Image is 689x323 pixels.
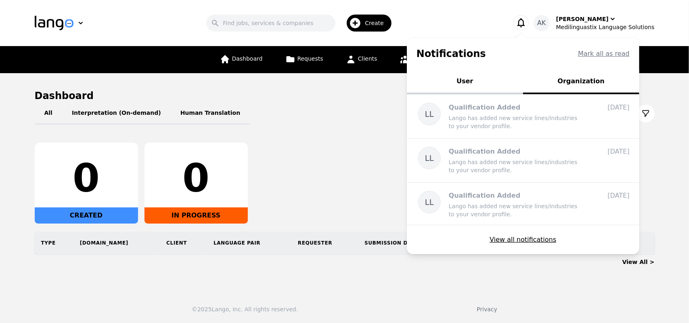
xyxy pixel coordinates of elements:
[490,235,556,245] button: View all notifications
[358,55,377,62] span: Clients
[407,70,523,94] button: User
[35,102,62,125] button: All
[35,16,73,30] img: Logo
[35,89,655,102] h1: Dashboard
[151,159,241,198] div: 0
[449,147,578,156] p: Qualification Added
[407,70,639,94] div: Tabs
[622,259,655,265] a: View All >
[291,232,358,254] th: Requester
[297,55,323,62] span: Requests
[449,202,578,218] p: Lango has added new service lines/industries to your vendor profile.
[206,15,335,32] input: Find jobs, services & companies
[35,232,73,254] th: Type
[73,232,160,254] th: [DOMAIN_NAME]
[637,105,655,122] button: Filter
[537,18,546,28] span: AK
[192,305,298,313] div: © 2025 Lango, Inc. All rights reserved.
[425,152,434,164] span: LL
[425,108,434,120] span: LL
[281,46,328,73] a: Requests
[41,159,132,198] div: 0
[449,191,578,201] p: Qualification Added
[341,46,382,73] a: Clients
[425,196,434,208] span: LL
[608,148,630,155] time: [DATE]
[358,232,452,254] th: Submission Date
[523,70,639,94] button: Organization
[477,306,497,312] a: Privacy
[534,15,655,31] button: AK[PERSON_NAME]Medilinguastix Language Solutions
[62,102,171,125] button: Interpretation (On-demand)
[215,46,268,73] a: Dashboard
[171,102,250,125] button: Human Translation
[556,23,655,31] div: Medilinguastix Language Solutions
[608,103,630,111] time: [DATE]
[335,11,396,35] button: Create
[160,232,207,254] th: Client
[417,47,486,60] h1: Notifications
[365,19,390,27] span: Create
[556,15,609,23] div: [PERSON_NAME]
[395,46,440,73] a: Vendors
[35,207,138,224] div: CREATED
[608,192,630,199] time: [DATE]
[232,55,263,62] span: Dashboard
[449,114,578,130] p: Lango has added new service lines/industries to your vendor profile.
[207,232,291,254] th: Language Pair
[145,207,248,224] div: IN PROGRESS
[449,103,578,112] p: Qualification Added
[449,158,578,174] p: Lango has added new service lines/industries to your vendor profile.
[578,49,630,59] button: Mark all as read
